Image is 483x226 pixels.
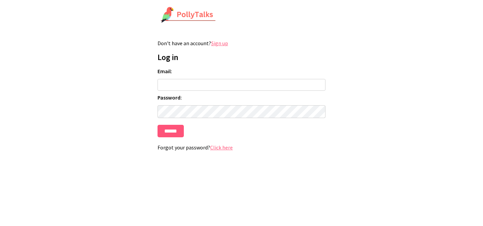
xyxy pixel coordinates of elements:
[158,144,325,151] p: Forgot your password?
[158,94,325,101] label: Password:
[211,40,228,47] a: Sign up
[210,144,233,151] a: Click here
[158,40,325,47] p: Don't have an account?
[158,52,325,62] h1: Log in
[158,68,325,75] label: Email:
[161,7,216,24] img: PollyTalks Logo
